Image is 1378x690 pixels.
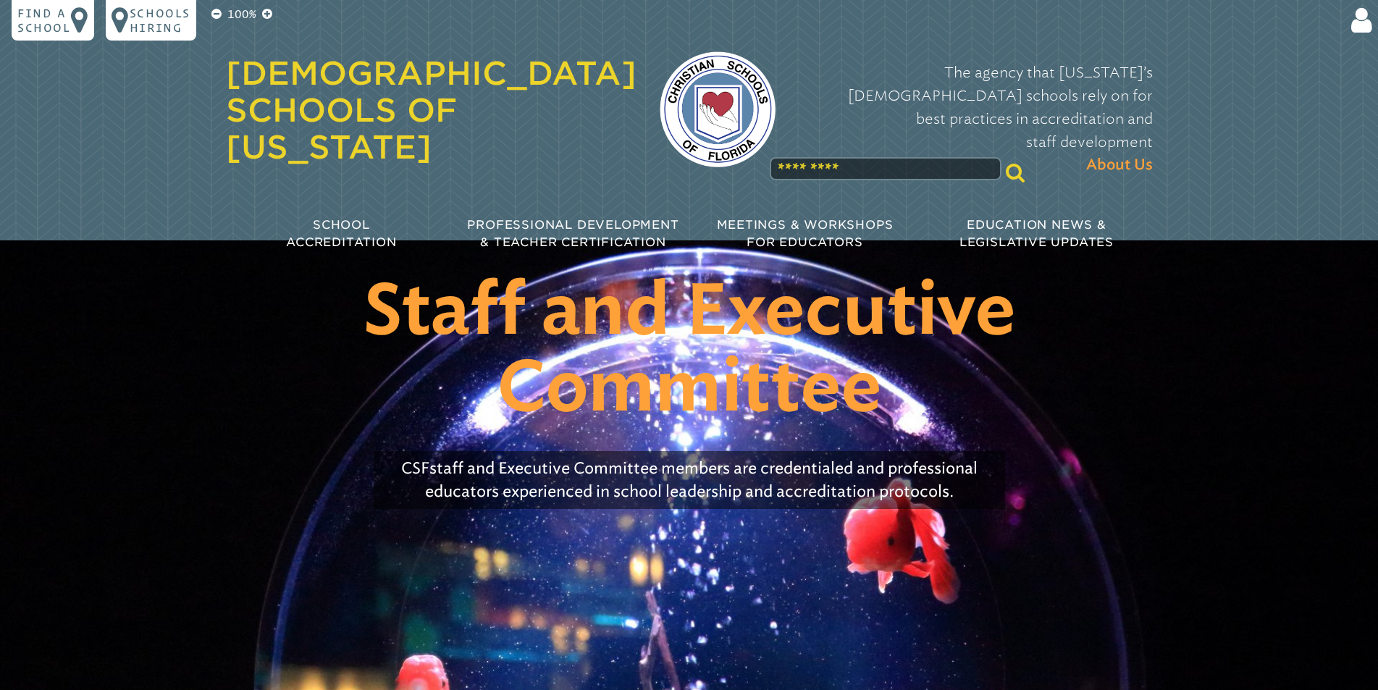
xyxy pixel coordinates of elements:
[1086,153,1153,177] span: About Us
[224,6,259,23] p: 100%
[226,54,637,166] a: [DEMOGRAPHIC_DATA] Schools of [US_STATE]
[401,458,429,478] span: CSF
[799,61,1153,177] p: The agency that [US_STATE]’s [DEMOGRAPHIC_DATA] schools rely on for best practices in accreditati...
[130,6,190,35] p: Schools Hiring
[374,451,1005,509] p: staff and Executive Committee members are credentialed and professional educators experienced in ...
[286,218,396,249] span: School Accreditation
[17,6,71,35] p: Find a school
[959,218,1114,249] span: Education News & Legislative Updates
[660,51,776,167] img: csf-logo-web-colors.png
[317,275,1062,428] h1: Staff and Executive Committee
[717,218,894,249] span: Meetings & Workshops for Educators
[467,218,679,249] span: Professional Development & Teacher Certification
